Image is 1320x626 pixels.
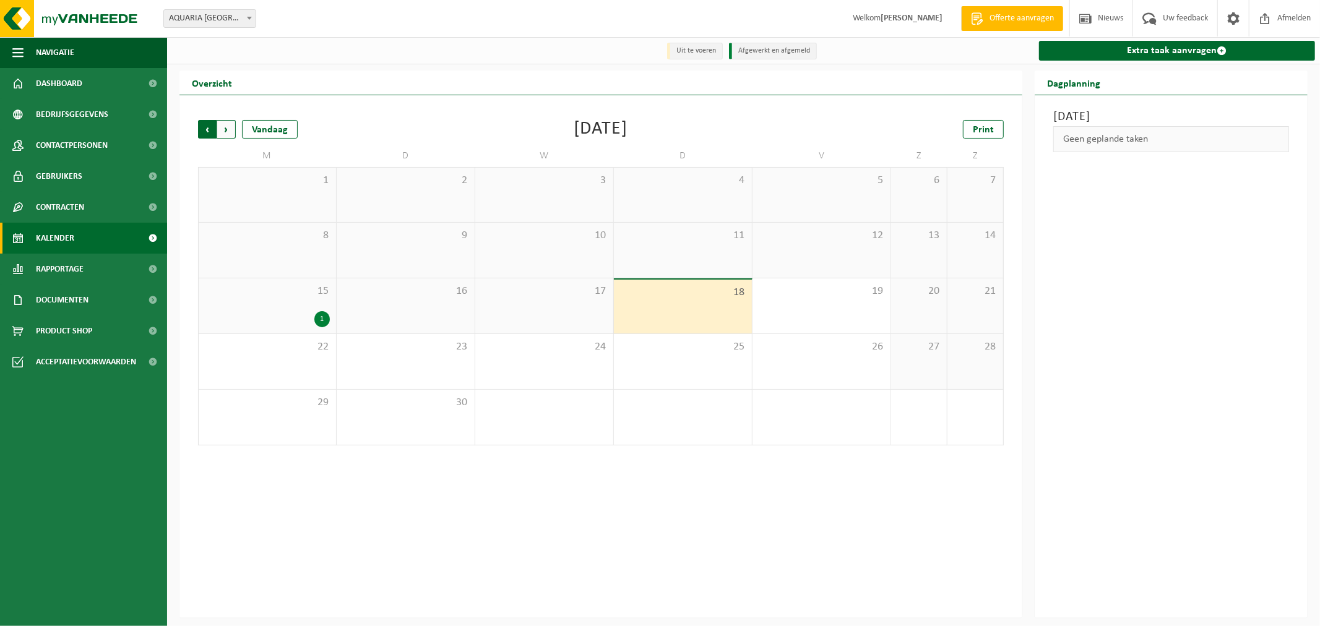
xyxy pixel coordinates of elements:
[954,285,997,298] span: 21
[337,145,475,167] td: D
[481,229,607,242] span: 10
[954,174,997,187] span: 7
[217,120,236,139] span: Volgende
[343,229,468,242] span: 9
[343,285,468,298] span: 16
[1039,41,1315,61] a: Extra taak aanvragen
[759,340,884,354] span: 26
[343,396,468,409] span: 30
[36,130,108,161] span: Contactpersonen
[947,145,1004,167] td: Z
[897,285,941,298] span: 20
[36,68,82,99] span: Dashboard
[36,99,108,130] span: Bedrijfsgegevens
[481,285,607,298] span: 17
[205,396,330,409] span: 29
[1053,108,1289,126] h3: [DATE]
[36,254,84,285] span: Rapportage
[897,340,941,354] span: 27
[36,346,136,377] span: Acceptatievoorwaarden
[205,229,330,242] span: 8
[163,9,256,28] span: AQUARIA ANTWERP
[667,43,723,59] li: Uit te voeren
[620,174,746,187] span: 4
[961,6,1063,31] a: Offerte aanvragen
[897,174,941,187] span: 6
[574,120,628,139] div: [DATE]
[36,192,84,223] span: Contracten
[891,145,947,167] td: Z
[36,161,82,192] span: Gebruikers
[205,174,330,187] span: 1
[205,285,330,298] span: 15
[881,14,943,23] strong: [PERSON_NAME]
[759,229,884,242] span: 12
[198,120,217,139] span: Vorige
[314,311,330,327] div: 1
[620,286,746,299] span: 18
[963,120,1004,139] a: Print
[179,71,244,95] h2: Overzicht
[242,120,298,139] div: Vandaag
[198,145,337,167] td: M
[205,340,330,354] span: 22
[164,10,256,27] span: AQUARIA ANTWERP
[759,174,884,187] span: 5
[1053,126,1289,152] div: Geen geplande taken
[620,340,746,354] span: 25
[36,285,88,315] span: Documenten
[481,340,607,354] span: 24
[973,125,994,135] span: Print
[986,12,1057,25] span: Offerte aanvragen
[954,340,997,354] span: 28
[343,174,468,187] span: 2
[1035,71,1113,95] h2: Dagplanning
[954,229,997,242] span: 14
[343,340,468,354] span: 23
[36,223,74,254] span: Kalender
[759,285,884,298] span: 19
[475,145,614,167] td: W
[897,229,941,242] span: 13
[614,145,753,167] td: D
[481,174,607,187] span: 3
[620,229,746,242] span: 11
[36,315,92,346] span: Product Shop
[753,145,891,167] td: V
[36,37,74,68] span: Navigatie
[729,43,817,59] li: Afgewerkt en afgemeld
